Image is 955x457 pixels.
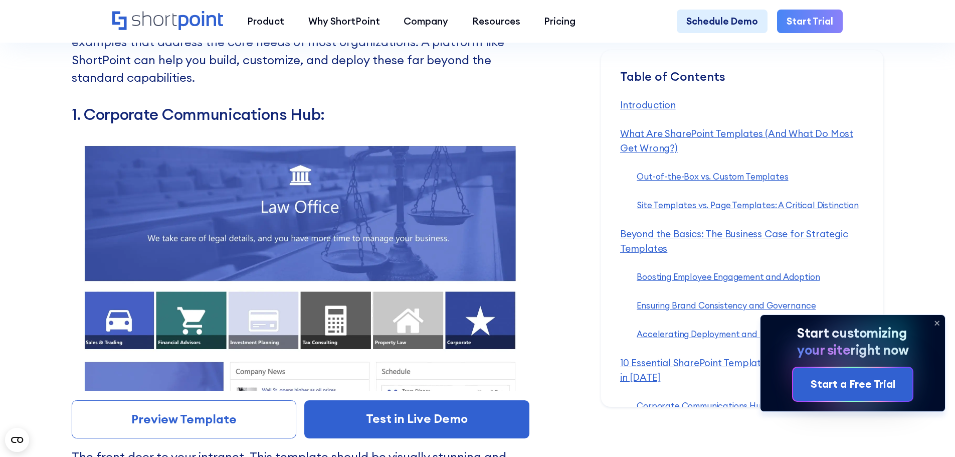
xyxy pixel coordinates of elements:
a: Company [392,10,460,34]
a: What Are SharePoint Templates (And What Do Most Get Wrong?)‍ [620,127,853,154]
a: Home [112,11,223,32]
a: Start Trial [777,10,843,34]
a: Accelerating Deployment and Reducing IT Overhead‍ [637,329,848,340]
button: Open CMP widget [5,428,29,452]
p: To help you get started, here are 10 indispensable SharePoint intranet templates examples that ad... [72,15,529,105]
div: Company [404,14,448,29]
div: Why ShortPoint [308,14,380,29]
a: Boosting Employee Engagement and Adoption‍ [637,271,820,282]
div: Product [247,14,284,29]
a: Pricing [532,10,588,34]
a: Product [235,10,296,34]
a: Site Templates vs. Page Templates: A Critical Distinction‍ [637,200,859,210]
div: Resources [472,14,520,29]
a: Start a Free Trial [793,368,912,401]
a: Schedule Demo [677,10,768,34]
a: Beyond the Basics: The Business Case for Strategic Templates‍ [620,228,848,254]
a: Introduction‍ [620,99,676,111]
div: Start a Free Trial [811,376,895,392]
a: Why ShortPoint [296,10,392,34]
a: Ensuring Brand Consistency and Governance‍ [637,300,816,311]
a: Preview Template [72,400,297,438]
h3: 1. Corporate Communications Hub: [72,105,529,123]
a: Resources [460,10,532,34]
a: 10 Essential SharePoint Templates Your Intranet Needs in [DATE]‍ [620,357,863,384]
img: Preview of Social Collaboration Platform SharePoint Template [72,133,529,391]
a: Out-of-the-Box vs. Custom Templates‍ [637,171,788,182]
a: Corporate Communications Hub‍ [637,400,766,411]
div: Table of Contents ‍ [620,69,864,98]
div: Pricing [544,14,576,29]
a: Test in Live Demo [304,400,529,438]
